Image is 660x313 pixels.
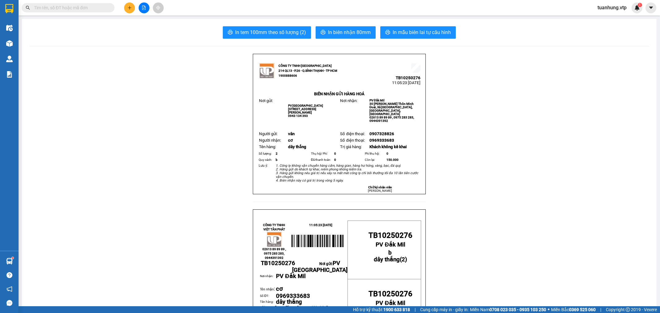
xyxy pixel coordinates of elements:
[645,2,656,13] button: caret-down
[26,6,30,10] span: search
[415,306,416,313] span: |
[127,6,132,10] span: plus
[314,92,365,96] strong: BIÊN NHẬN GỬI HÀNG HOÁ
[259,98,273,103] span: Nơi gửi:
[5,4,13,13] img: logo-vxr
[396,75,421,80] span: TB10250276
[235,28,306,36] span: In tem 100mm theo số lượng (2)
[310,151,333,157] td: Thụ hộ/ Phí
[386,158,399,161] span: 150.000
[364,157,386,163] td: Còn lại:
[634,5,640,11] img: icon-new-feature
[6,286,12,292] span: notification
[292,262,347,273] span: Nơi gửi:
[648,5,654,11] span: caret-down
[340,138,365,143] span: Số điện thoại:
[260,287,274,291] span: Tên nhận
[340,131,365,136] span: Số điện thoại:
[34,4,107,11] input: Tìm tên, số ĐT hoặc mã đơn
[124,2,135,13] button: plus
[260,286,275,292] span: :
[369,231,412,240] span: TB10250276
[288,144,306,149] span: dây thắng
[288,107,316,114] span: [STREET_ADDRESS][PERSON_NAME]
[369,102,414,116] span: 30 [PERSON_NAME] Thôn Minh Đoài, Xã [GEOGRAPHIC_DATA], [GEOGRAPHIC_DATA], [GEOGRAPHIC_DATA]
[259,63,274,79] img: logo
[593,4,632,11] span: tuanhung.vtp
[275,305,277,309] span: 2
[259,144,276,149] span: Tên hàng:
[402,256,405,263] span: 2
[388,249,391,256] span: b
[258,157,275,163] td: Quy cách:
[6,40,13,47] img: warehouse-icon
[386,152,388,155] span: 0
[368,189,392,192] span: [PERSON_NAME]
[626,307,630,312] span: copyright
[340,98,357,103] span: Nơi nhận:
[490,307,546,312] strong: 0708 023 035 - 0935 103 250
[374,249,407,263] strong: ( )
[393,28,451,36] span: In mẫu biên lai tự cấu hình
[259,131,278,136] span: Người gửi:
[263,223,285,231] strong: CÔNG TY TNHH VIỆT TÂN PHÁT
[276,152,278,155] span: 2
[353,306,410,313] span: Hỗ trợ kỹ thuật:
[6,56,13,62] img: warehouse-icon
[376,300,405,307] span: PV Đắk Mil
[139,2,149,13] button: file-add
[368,186,392,189] strong: Chữ ký nhân viên
[276,285,283,292] span: cơ
[142,6,146,10] span: file-add
[260,274,276,285] td: Nơi nhận:
[276,298,302,305] span: dây thắng
[12,257,14,259] sup: 1
[364,151,386,157] td: Phí thu hộ:
[470,306,546,313] span: Miền Nam
[288,131,295,136] span: vân
[276,164,418,182] em: 1. Công ty không vận chuyển hàng cấm, hàng gian, hàng hư hỏng, vàng, bạc, đá quý. 2. Hàng gửi do ...
[6,272,12,278] span: question-circle
[638,3,642,7] sup: 1
[261,260,295,267] span: TB10250276
[548,308,550,311] span: ⚪️
[259,138,281,143] span: Người nhận:
[288,104,323,107] span: PV [GEOGRAPHIC_DATA]
[369,116,414,122] span: 02613 89 89 89 , 0975 283 283, 0944391392
[156,6,160,10] span: aim
[278,64,337,77] strong: CÔNG TY TNHH [GEOGRAPHIC_DATA] 214 QL13 - P.26 - Q.BÌNH THẠNH - TP HCM 1900888606
[288,114,308,118] span: 0943 134 393
[262,247,286,259] span: 02613 89 89 89 , 0975 283 283, 0944391392
[288,138,293,143] span: cơ
[260,299,276,305] td: Tên hàng:
[6,25,13,31] img: warehouse-icon
[369,289,412,298] span: TB10250276
[334,158,336,161] span: 0
[153,2,164,13] button: aim
[369,138,394,143] span: 0969333683
[385,30,390,36] span: printer
[380,26,456,39] button: printerIn mẫu biên lai tự cấu hình
[383,307,410,312] strong: 1900 633 818
[292,260,347,273] span: PV [GEOGRAPHIC_DATA]
[309,223,332,227] span: 11:05:23 [DATE]
[392,80,421,85] span: 11:05:23 [DATE]
[551,306,596,313] span: Miền Bắc
[326,305,328,309] span: 0
[328,28,371,36] span: In biên nhận 80mm
[420,306,468,313] span: Cung cấp máy in - giấy in:
[334,152,336,155] span: 0
[376,241,405,248] span: PV Đắk Mil
[369,144,407,149] span: Khách không kê khai
[374,256,400,263] span: dây thắng
[569,307,596,312] strong: 0369 525 060
[6,300,12,306] span: message
[228,30,233,36] span: printer
[259,164,268,168] span: Lưu ý:
[369,99,385,102] span: PV Đắk Mil
[369,131,394,136] span: 0907328826
[6,71,13,78] img: solution-icon
[266,232,282,247] img: logo
[223,26,311,39] button: printerIn tem 100mm theo số lượng (2)
[639,3,641,7] span: 1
